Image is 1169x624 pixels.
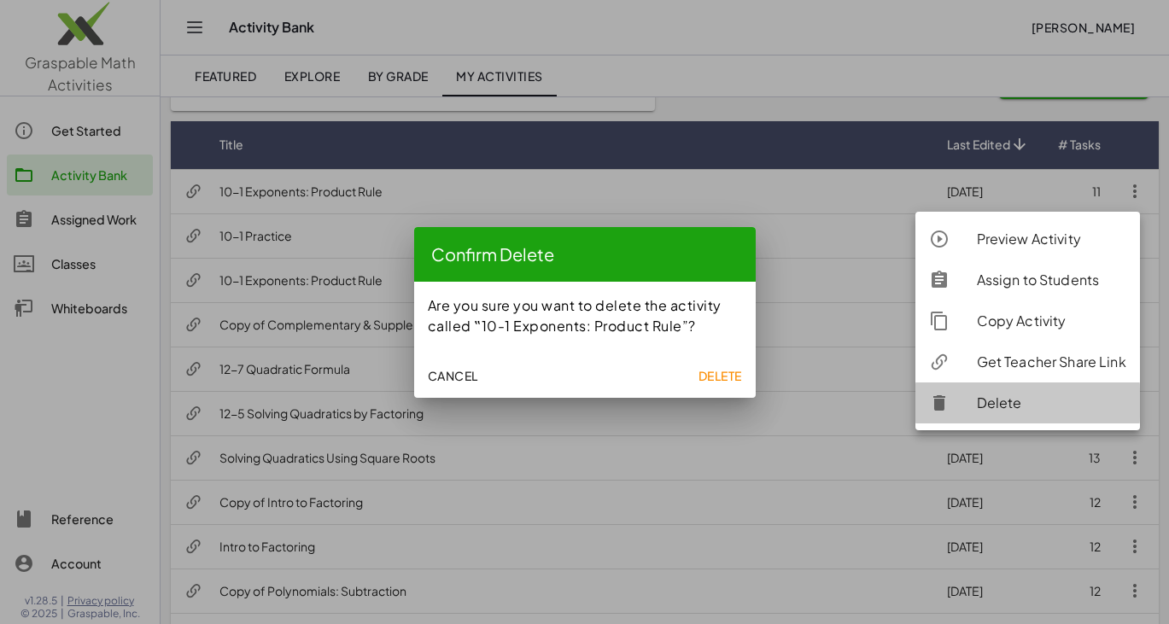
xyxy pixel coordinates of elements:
span: Delete [698,368,741,383]
div: Confirm Delete [431,242,756,266]
button: Delete [691,360,748,391]
div: Are you sure you want to delete the activity called ‟10-1 Exponents: Product Rule”? [428,295,742,336]
button: Cancel [421,360,485,391]
span: Cancel [428,368,478,383]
